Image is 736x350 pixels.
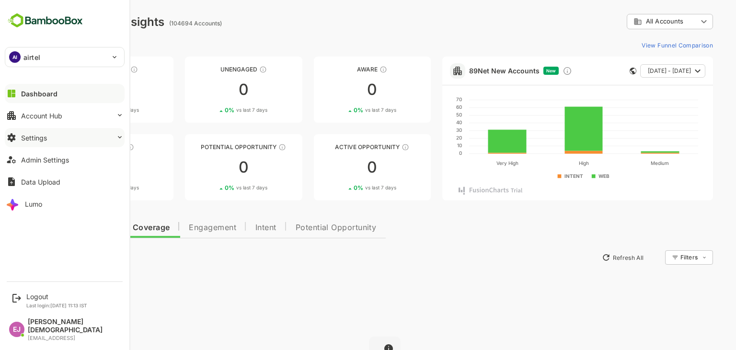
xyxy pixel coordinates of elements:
text: 60 [423,104,428,110]
text: 50 [423,112,428,117]
div: 0 % [63,106,105,114]
div: All Accounts [593,12,679,31]
img: BambooboxFullLogoMark.5f36c76dfaba33ec1ec1367b70bb1252.svg [5,12,86,30]
div: These accounts have not shown enough engagement and need nurturing [226,66,233,73]
text: 40 [423,119,428,125]
div: AIairtel [5,47,124,67]
div: 0 [151,82,268,97]
div: 0 % [63,184,105,191]
div: Aware [280,66,397,73]
div: Logout [26,292,87,301]
div: These accounts have not been engaged with for a defined time period [97,66,104,73]
a: Active OpportunityThese accounts have open opportunities which might be at any of the Sales Stage... [280,134,397,200]
a: UnreachedThese accounts have not been engaged with for a defined time period00%vs last 7 days [23,57,140,123]
span: vs last 7 days [332,106,363,114]
div: Unreached [23,66,140,73]
span: vs last 7 days [203,106,234,114]
div: Settings [21,134,47,142]
span: New [513,68,522,73]
button: New Insights [23,249,93,266]
span: vs last 7 days [74,106,105,114]
div: 0 [151,160,268,175]
div: 0 % [191,106,234,114]
span: Intent [222,224,243,232]
text: 70 [423,96,428,102]
span: [DATE] - [DATE] [614,65,657,77]
div: These accounts have just entered the buying cycle and need further nurturing [346,66,354,73]
div: Active Opportunity [280,143,397,151]
div: 0 % [191,184,234,191]
div: Engaged [23,143,140,151]
p: airtel [23,52,40,62]
div: All Accounts [600,17,664,26]
a: UnengagedThese accounts have not shown enough engagement and need nurturing00%vs last 7 days [151,57,268,123]
ag: (104694 Accounts) [136,20,191,27]
text: 0 [425,150,428,156]
div: 0 [280,160,397,175]
div: Filters [646,249,679,266]
text: Medium [617,160,635,166]
a: EngagedThese accounts are warm, further nurturing would qualify them to MQAs00%vs last 7 days [23,134,140,200]
span: Engagement [155,224,203,232]
button: Data Upload [5,172,125,191]
button: Admin Settings [5,150,125,169]
p: Last login: [DATE] 11:13 IST [26,303,87,308]
div: 0 % [320,106,363,114]
button: View Funnel Comparison [604,37,679,53]
div: EJ [9,322,24,337]
button: Account Hub [5,106,125,125]
button: Settings [5,128,125,147]
div: Filters [647,254,664,261]
text: High [545,160,555,166]
div: [EMAIL_ADDRESS] [28,335,120,341]
div: Discover new ICP-fit accounts showing engagement — via intent surges, anonymous website visits, L... [529,66,539,76]
div: Lumo [25,200,42,208]
div: Data Upload [21,178,60,186]
div: Admin Settings [21,156,69,164]
div: [PERSON_NAME][DEMOGRAPHIC_DATA] [28,318,120,334]
button: Dashboard [5,84,125,103]
div: Potential Opportunity [151,143,268,151]
div: 0 % [320,184,363,191]
text: Very High [462,160,484,166]
div: Dashboard [21,90,57,98]
a: AwareThese accounts have just entered the buying cycle and need further nurturing00%vs last 7 days [280,57,397,123]
span: All Accounts [612,18,650,25]
div: This card does not support filter and segments [596,68,603,74]
div: These accounts have open opportunities which might be at any of the Sales Stages [368,143,376,151]
span: vs last 7 days [332,184,363,191]
div: These accounts are MQAs and can be passed on to Inside Sales [245,143,253,151]
div: Unengaged [151,66,268,73]
button: [DATE] - [DATE] [607,64,672,78]
a: 89Net New Accounts [436,67,506,75]
button: Lumo [5,194,125,213]
div: 0 [23,160,140,175]
a: Potential OpportunityThese accounts are MQAs and can be passed on to Inside Sales00%vs last 7 days [151,134,268,200]
div: These accounts are warm, further nurturing would qualify them to MQAs [93,143,101,151]
text: 10 [424,142,428,148]
div: Account Hub [21,112,62,120]
div: AI [9,51,21,63]
div: 0 [23,82,140,97]
span: Potential Opportunity [262,224,343,232]
span: vs last 7 days [74,184,105,191]
div: 0 [280,82,397,97]
span: vs last 7 days [203,184,234,191]
button: Refresh All [564,250,614,265]
text: 20 [423,135,428,140]
text: 30 [423,127,428,133]
span: Data Quality and Coverage [33,224,136,232]
div: Dashboard Insights [23,15,131,29]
